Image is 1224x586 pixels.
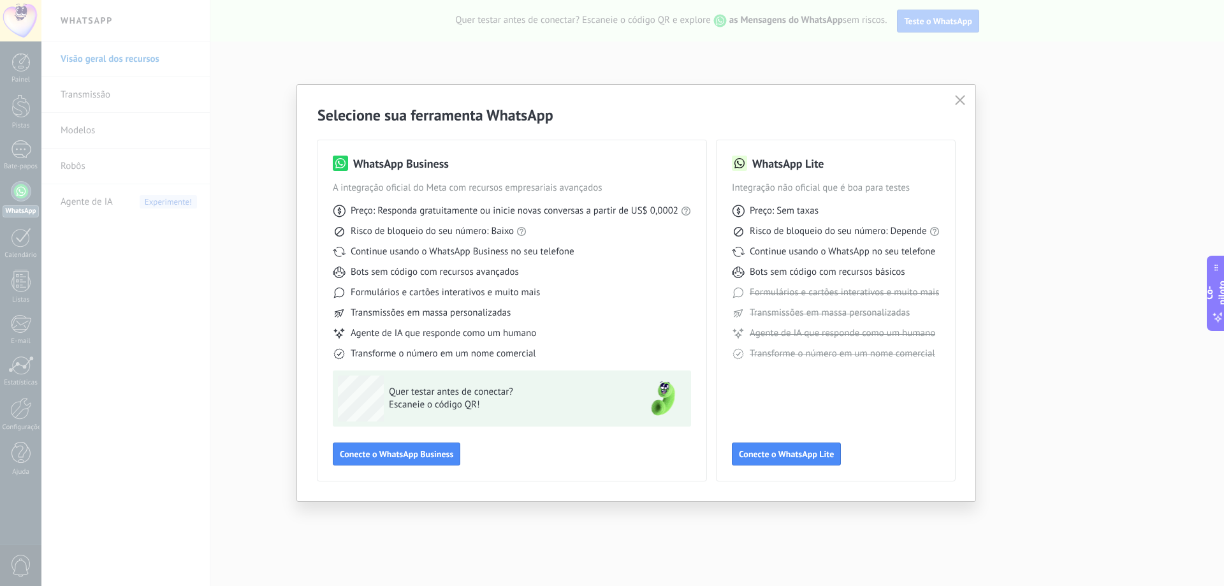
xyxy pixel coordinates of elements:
font: WhatsApp Business [353,156,449,171]
font: Agente de IA que responde como um humano [750,327,935,339]
button: Conecte o WhatsApp Lite [732,443,841,465]
font: Risco de bloqueio do seu número: Depende [750,225,927,237]
font: Preço: Sem taxas [750,205,819,217]
font: Transmissões em massa personalizadas [351,307,511,319]
font: Transforme o número em um nome comercial [750,348,935,360]
font: Conecte o WhatsApp Business [340,448,453,460]
font: Continue usando o WhatsApp no ​​seu telefone [750,245,935,258]
font: Bots sem código com recursos avançados [351,266,519,278]
font: Escaneie o código QR! [389,399,480,411]
font: A integração oficial do Meta com recursos empresariais avançados [333,182,602,194]
font: Quer testar antes de conectar? [389,386,513,398]
font: WhatsApp Lite [752,156,824,171]
button: Conecte o WhatsApp Business [333,443,460,465]
font: Selecione sua ferramenta WhatsApp [317,105,553,125]
font: Formulários e cartões interativos e muito mais [750,286,939,298]
font: Conecte o WhatsApp Lite [739,448,834,460]
font: Agente de IA que responde como um humano [351,327,536,339]
font: Transmissões em massa personalizadas [750,307,910,319]
font: Bots sem código com recursos básicos [750,266,905,278]
font: Transforme o número em um nome comercial [351,348,536,360]
font: Risco de bloqueio do seu número: Baixo [351,225,514,237]
img: green-phone.png [640,376,686,421]
font: Formulários e cartões interativos e muito mais [351,286,540,298]
font: Integração não oficial que é boa para testes [732,182,910,194]
font: Preço: Responda gratuitamente ou inicie novas conversas a partir de US$ 0,0002 [351,205,678,217]
font: Continue usando o WhatsApp Business no seu telefone [351,245,574,258]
